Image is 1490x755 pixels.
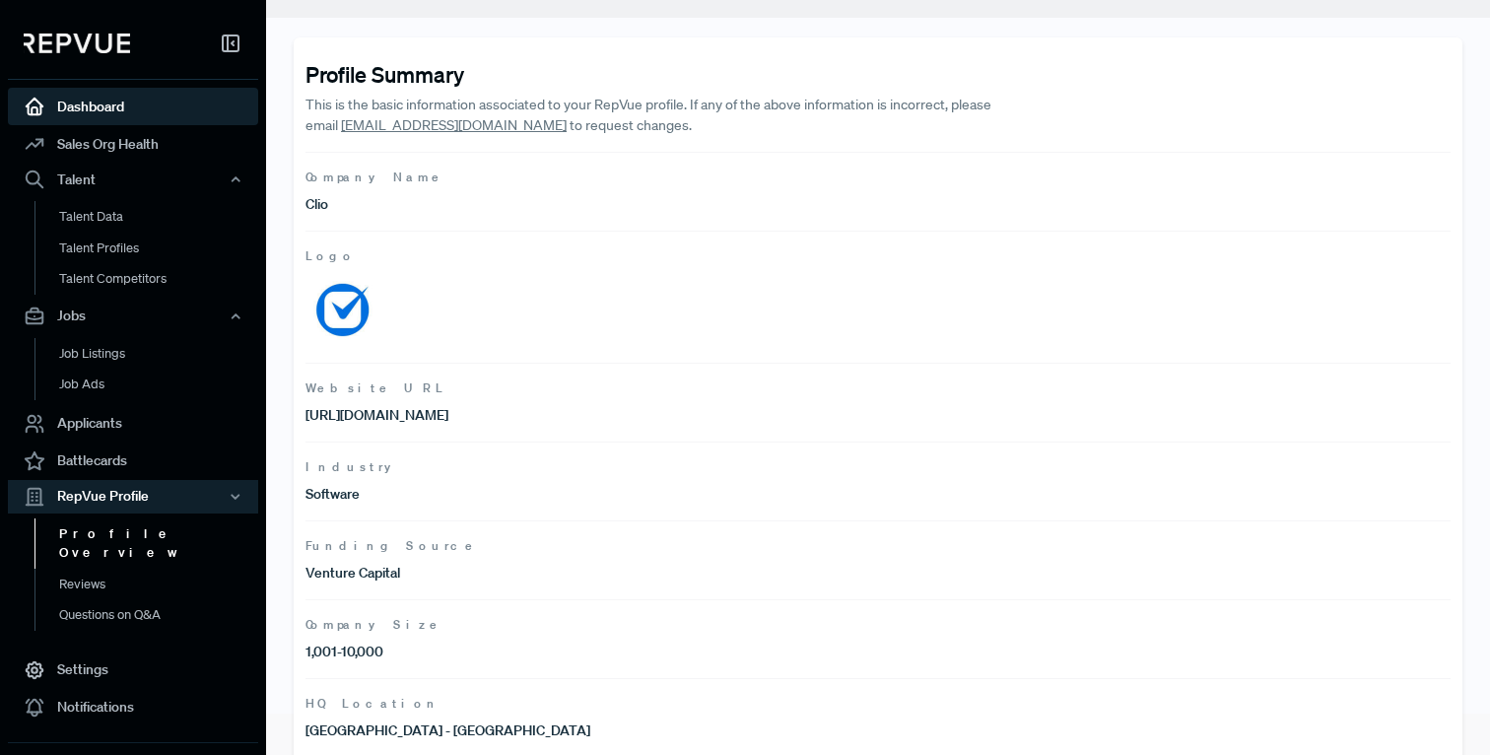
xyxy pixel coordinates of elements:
span: HQ Location [305,695,1451,713]
h4: Profile Summary [305,61,1451,87]
a: Settings [8,652,258,689]
button: RepVue Profile [8,480,258,514]
a: Reviews [34,569,285,600]
a: Sales Org Health [8,125,258,163]
span: Company Size [305,616,1451,634]
p: Clio [305,194,878,215]
button: Talent [8,163,258,196]
button: Jobs [8,300,258,333]
a: Talent Profiles [34,233,285,264]
a: Applicants [8,405,258,443]
span: Funding Source [305,537,1451,555]
span: Industry [305,458,1451,476]
a: Battlecards [8,443,258,480]
p: This is the basic information associated to your RepVue profile. If any of the above information ... [305,95,992,136]
a: Notifications [8,689,258,726]
a: Job Listings [34,338,285,370]
p: 1,001-10,000 [305,642,878,662]
a: Job Ads [34,369,285,400]
p: Software [305,484,878,505]
img: RepVue [24,34,130,53]
a: Talent Competitors [34,263,285,295]
img: Logo [305,273,379,347]
p: [URL][DOMAIN_NAME] [305,405,878,426]
a: Questions on Q&A [34,599,285,631]
a: [EMAIL_ADDRESS][DOMAIN_NAME] [341,116,567,134]
span: Website URL [305,379,1451,397]
p: Venture Capital [305,563,878,583]
a: Talent Data [34,201,285,233]
span: Logo [305,247,1451,265]
p: [GEOGRAPHIC_DATA] - [GEOGRAPHIC_DATA] [305,721,878,741]
a: Profile Overview [34,518,285,569]
span: Company Name [305,169,1451,186]
a: Dashboard [8,88,258,125]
